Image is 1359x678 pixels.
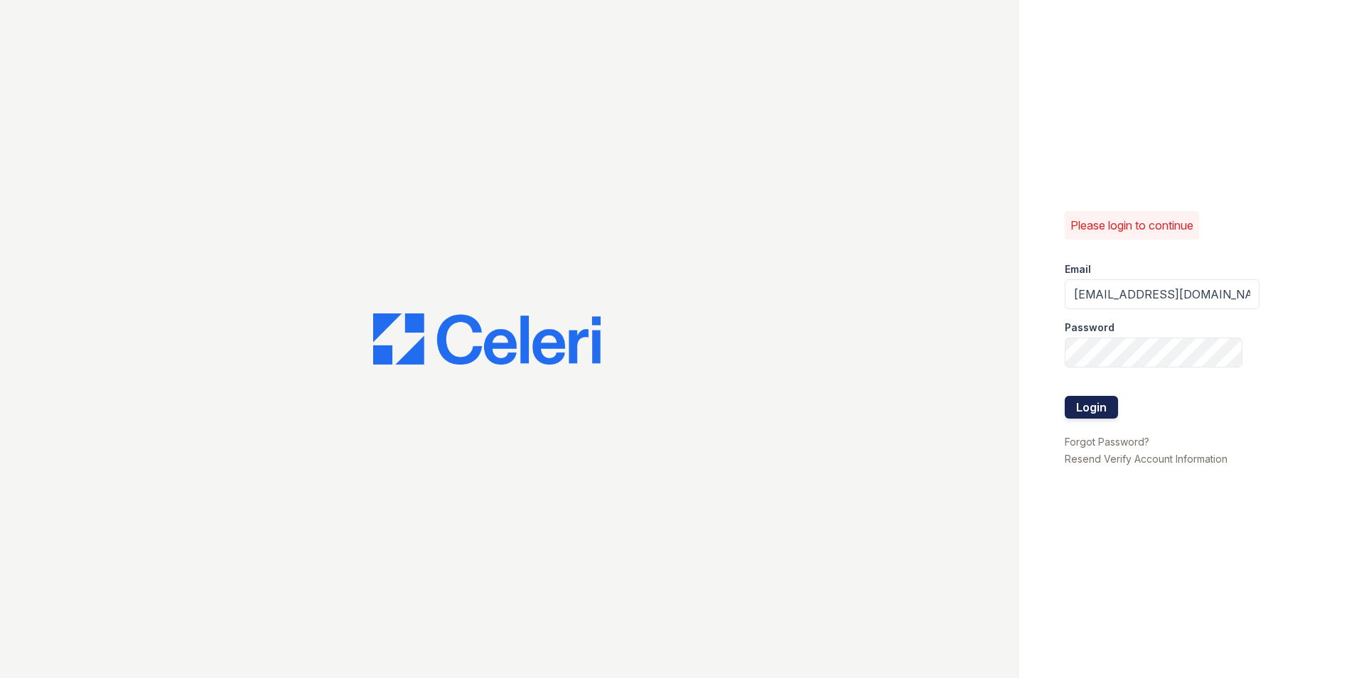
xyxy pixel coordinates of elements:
img: CE_Logo_Blue-a8612792a0a2168367f1c8372b55b34899dd931a85d93a1a3d3e32e68fde9ad4.png [373,313,601,365]
a: Resend Verify Account Information [1065,453,1228,465]
p: Please login to continue [1070,217,1193,234]
a: Forgot Password? [1065,436,1149,448]
label: Email [1065,262,1091,276]
label: Password [1065,321,1114,335]
button: Login [1065,396,1118,419]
